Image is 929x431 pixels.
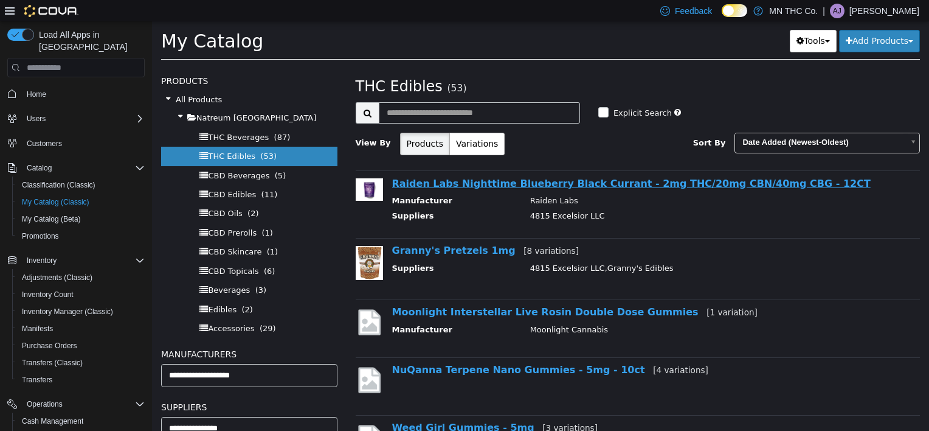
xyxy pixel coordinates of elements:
[554,286,606,296] small: [1 variation]
[44,92,165,101] span: Natreum [GEOGRAPHIC_DATA]
[204,225,231,259] img: 150
[12,320,150,337] button: Manifests
[849,4,919,18] p: [PERSON_NAME]
[369,173,756,189] td: Raiden Labs
[722,17,722,18] span: Dark Mode
[240,303,369,318] th: Manufacturer
[833,4,841,18] span: AJ
[17,414,88,429] a: Cash Management
[56,130,103,139] span: THC Edibles
[371,225,427,234] small: [8 variations]
[22,324,53,334] span: Manifests
[12,337,150,354] button: Purchase Orders
[458,86,520,98] label: Explicit Search
[17,287,78,302] a: Inventory Count
[89,284,100,293] span: (2)
[501,344,556,354] small: [4 variations]
[17,338,82,353] a: Purchase Orders
[830,4,844,18] div: Abbey Johnson
[22,397,145,412] span: Operations
[56,264,98,273] span: Beverages
[56,245,106,254] span: CBD Topicals
[17,195,94,209] a: My Catalog (Classic)
[27,139,62,149] span: Customers
[95,187,106,197] span: (2)
[22,86,145,101] span: Home
[56,150,117,159] span: CBD Beverages
[687,9,768,31] button: Add Products
[122,111,139,121] span: (87)
[17,356,145,370] span: Transfers (Classic)
[115,226,126,235] span: (1)
[56,303,102,312] span: Accessories
[17,178,100,192] a: Classification (Classic)
[2,135,150,152] button: Customers
[22,341,77,351] span: Purchase Orders
[22,161,145,175] span: Catalog
[17,321,58,336] a: Manifests
[675,5,712,17] span: Feedback
[17,321,145,336] span: Manifests
[240,241,369,256] th: Suppliers
[12,413,150,430] button: Cash Management
[17,212,145,226] span: My Catalog (Beta)
[12,354,150,371] button: Transfers (Classic)
[240,223,427,235] a: Granny's Pretzels 1mg[8 variations]
[17,304,145,319] span: Inventory Manager (Classic)
[17,178,145,192] span: Classification (Classic)
[369,303,756,318] td: Moonlight Cannabis
[22,307,113,317] span: Inventory Manager (Classic)
[22,253,145,268] span: Inventory
[108,130,125,139] span: (53)
[722,4,747,17] input: Dark Mode
[103,264,114,273] span: (3)
[17,373,57,387] a: Transfers
[27,163,52,173] span: Catalog
[2,159,150,177] button: Catalog
[240,343,556,354] a: NuQanna Terpene Nano Gummies - 5mg - 10ct[4 variations]
[9,9,111,30] span: My Catalog
[17,356,88,370] a: Transfers (Classic)
[24,5,78,17] img: Cova
[248,111,298,134] button: Products
[17,338,145,353] span: Purchase Orders
[22,416,83,426] span: Cash Management
[123,150,134,159] span: (5)
[108,303,124,312] span: (29)
[17,287,145,302] span: Inventory Count
[541,117,574,126] span: Sort By
[56,187,90,197] span: CBD Oils
[390,402,446,412] small: [3 variations]
[2,110,150,127] button: Users
[56,111,117,121] span: THC Beverages
[2,252,150,269] button: Inventory
[56,284,85,293] span: Edibles
[204,57,291,74] span: THC Edibles
[240,189,369,204] th: Suppliers
[823,4,825,18] p: |
[295,61,314,72] small: (53)
[769,4,818,18] p: MN THC Co.
[240,156,719,168] a: Raiden Labs Nighttime Blueberry Black Currant - 2mg THC/20mg CBN/40mg CBG - 12CT
[17,229,145,244] span: Promotions
[22,180,95,190] span: Classification (Classic)
[22,253,61,268] button: Inventory
[9,52,185,67] h5: Products
[9,379,185,393] h5: Suppliers
[12,228,150,245] button: Promotions
[56,226,109,235] span: CBD Skincare
[22,397,67,412] button: Operations
[369,189,756,204] td: 4815 Excelsior LLC
[12,269,150,286] button: Adjustments (Classic)
[17,414,145,429] span: Cash Management
[17,270,97,285] a: Adjustments (Classic)
[240,401,446,412] a: Weed Girl Gummies - 5mg[3 variations]
[12,211,150,228] button: My Catalog (Beta)
[56,169,104,178] span: CBD Edibles
[369,241,756,256] td: 4815 Excelsior LLC,Granny's Edibles
[110,207,121,216] span: (1)
[27,399,63,409] span: Operations
[22,87,51,102] a: Home
[240,285,606,296] a: Moonlight Interstellar Live Rosin Double Dose Gummies[1 variation]
[17,373,145,387] span: Transfers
